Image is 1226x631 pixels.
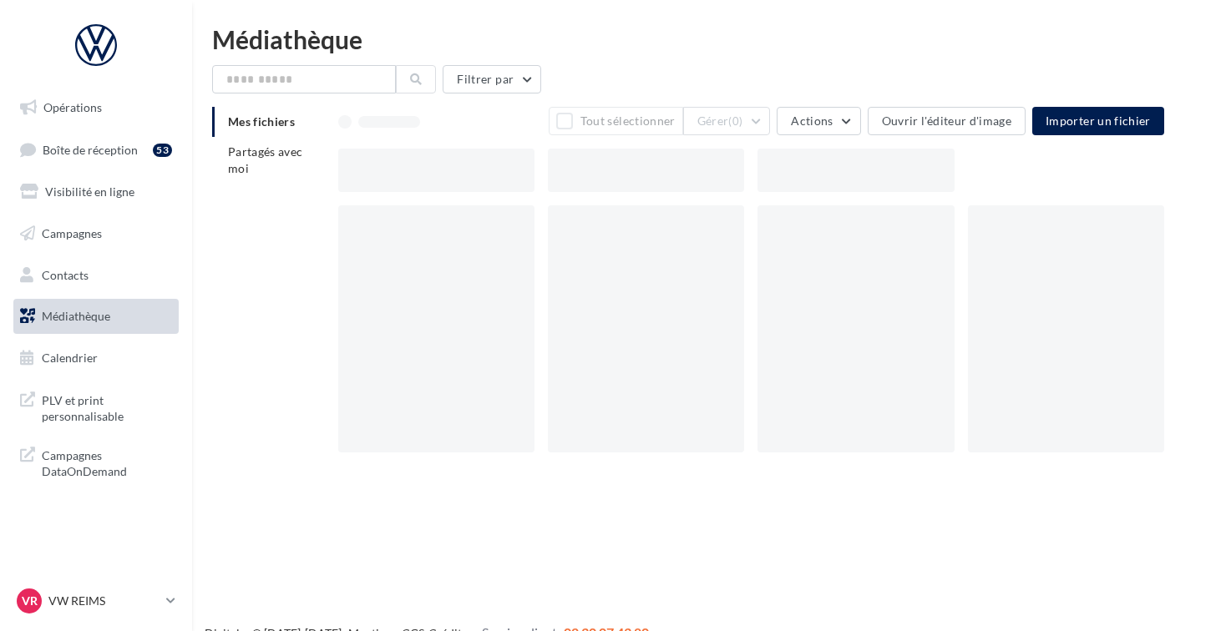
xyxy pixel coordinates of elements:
[868,107,1026,135] button: Ouvrir l'éditeur d'image
[42,444,172,480] span: Campagnes DataOnDemand
[10,258,182,293] a: Contacts
[10,132,182,168] a: Boîte de réception53
[10,382,182,432] a: PLV et print personnalisable
[42,267,89,281] span: Contacts
[1046,114,1151,128] span: Importer un fichier
[228,144,303,175] span: Partagés avec moi
[42,351,98,365] span: Calendrier
[42,389,172,425] span: PLV et print personnalisable
[42,226,102,240] span: Campagnes
[10,299,182,334] a: Médiathèque
[777,107,860,135] button: Actions
[1032,107,1164,135] button: Importer un fichier
[45,184,134,199] span: Visibilité en ligne
[791,114,833,128] span: Actions
[228,114,295,129] span: Mes fichiers
[10,437,182,487] a: Campagnes DataOnDemand
[42,309,110,323] span: Médiathèque
[10,174,182,209] a: Visibilité en ligne
[728,114,742,128] span: (0)
[549,107,682,135] button: Tout sélectionner
[43,142,138,156] span: Boîte de réception
[10,90,182,125] a: Opérations
[10,341,182,376] a: Calendrier
[43,100,102,114] span: Opérations
[443,65,541,93] button: Filtrer par
[10,216,182,251] a: Campagnes
[153,144,172,157] div: 53
[212,27,1206,52] div: Médiathèque
[13,585,179,617] a: VR VW REIMS
[48,593,160,609] p: VW REIMS
[683,107,771,135] button: Gérer(0)
[22,593,38,609] span: VR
